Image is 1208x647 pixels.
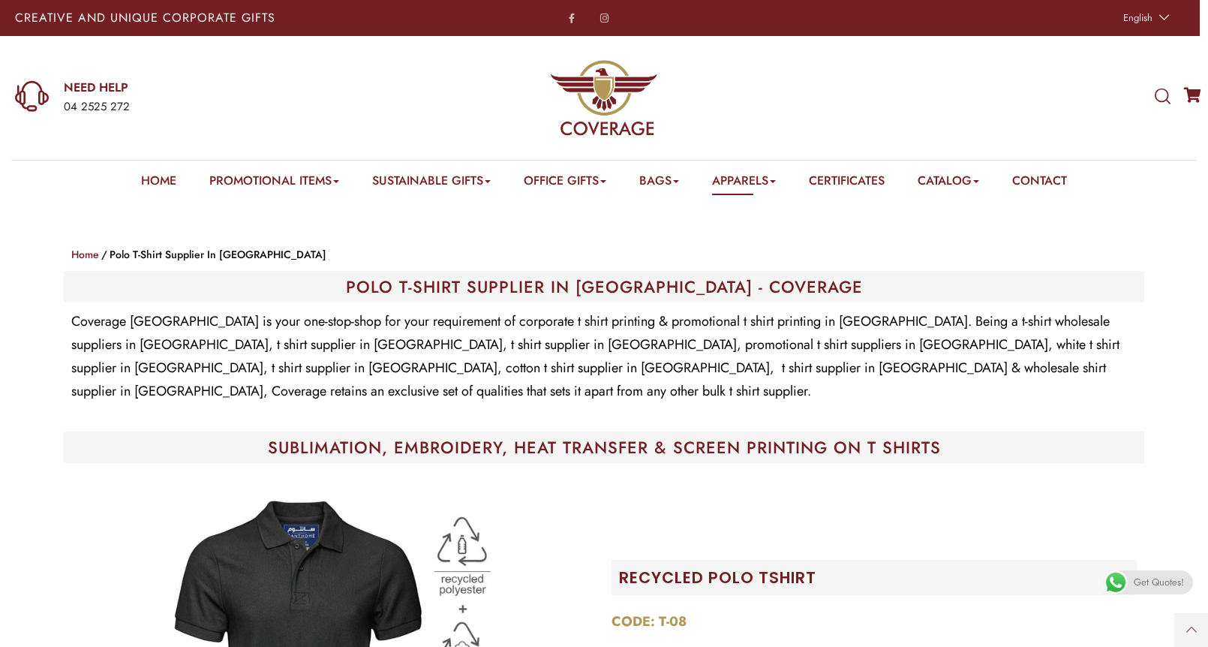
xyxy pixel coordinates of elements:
[712,172,776,195] a: Apparels
[1134,570,1184,594] span: Get Quotes!
[64,98,395,117] div: 04 2525 272
[612,612,687,631] strong: CODE: T-08
[1116,8,1173,29] a: English
[619,567,1137,588] h2: Recycled Polo Tshirt
[372,172,491,195] a: Sustainable Gifts
[64,80,395,96] a: NEED HELP
[71,310,1137,403] p: Coverage [GEOGRAPHIC_DATA] is your one-stop-shop for your requirement of corporate t shirt printi...
[209,172,339,195] a: Promotional Items
[809,172,885,195] a: Certificates
[15,12,476,24] p: Creative and Unique Corporate Gifts
[141,172,176,195] a: Home
[71,439,1137,456] h1: SUBLIMATION, EMBROIDERY, HEAT TRANSFER & SCREEN PRINTING ON T SHIRTS
[1123,11,1152,25] span: English
[639,172,679,195] a: Bags
[918,172,979,195] a: Catalog
[99,245,326,263] li: Polo T-Shirt Supplier in [GEOGRAPHIC_DATA]
[1012,172,1067,195] a: Contact
[71,247,99,262] a: Home
[71,278,1137,295] h1: POLO T-SHIRT SUPPLIER IN [GEOGRAPHIC_DATA] - COVERAGE
[524,172,606,195] a: Office Gifts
